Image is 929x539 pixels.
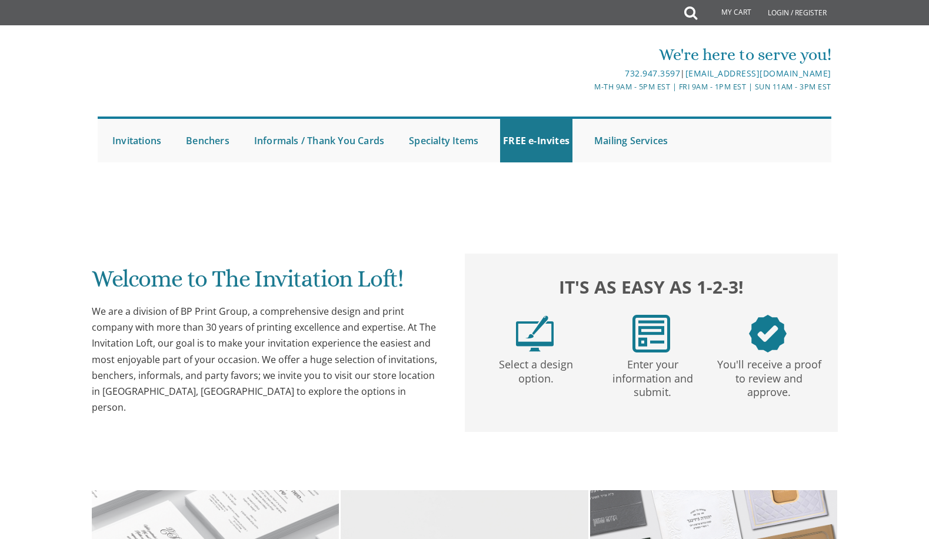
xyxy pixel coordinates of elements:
[749,315,787,352] img: step3.png
[406,119,481,162] a: Specialty Items
[713,352,825,400] p: You'll receive a proof to review and approve.
[92,266,441,301] h1: Welcome to The Invitation Loft!
[477,274,826,300] h2: It's as easy as 1-2-3!
[343,43,831,66] div: We're here to serve you!
[183,119,232,162] a: Benchers
[251,119,387,162] a: Informals / Thank You Cards
[597,352,708,400] p: Enter your information and submit.
[500,119,572,162] a: FREE e-Invites
[632,315,670,352] img: step2.png
[92,304,441,415] div: We are a division of BP Print Group, a comprehensive design and print company with more than 30 y...
[516,315,554,352] img: step1.png
[480,352,592,386] p: Select a design option.
[109,119,164,162] a: Invitations
[591,119,671,162] a: Mailing Services
[343,66,831,81] div: |
[696,1,760,25] a: My Cart
[343,81,831,93] div: M-Th 9am - 5pm EST | Fri 9am - 1pm EST | Sun 11am - 3pm EST
[685,68,831,79] a: [EMAIL_ADDRESS][DOMAIN_NAME]
[625,68,680,79] a: 732.947.3597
